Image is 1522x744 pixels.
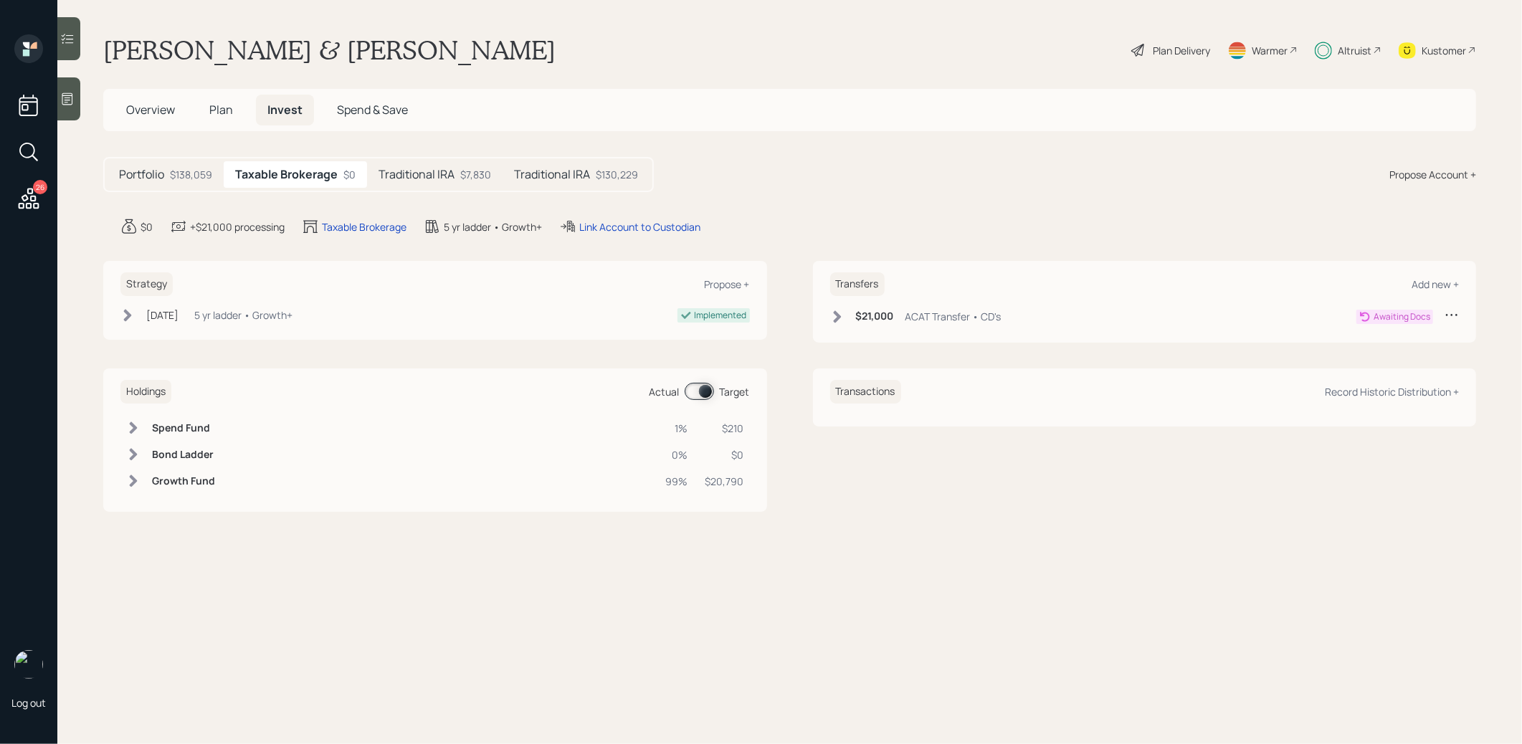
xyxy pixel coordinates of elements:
[666,474,688,489] div: 99%
[126,102,175,118] span: Overview
[666,447,688,462] div: 0%
[1252,43,1288,58] div: Warmer
[337,102,408,118] span: Spend & Save
[1325,385,1459,399] div: Record Historic Distribution +
[209,102,233,118] span: Plan
[705,447,744,462] div: $0
[1389,167,1476,182] div: Propose Account +
[343,167,356,182] div: $0
[830,380,901,404] h6: Transactions
[1374,310,1430,323] div: Awaiting Docs
[103,34,556,66] h1: [PERSON_NAME] & [PERSON_NAME]
[120,380,171,404] h6: Holdings
[596,167,638,182] div: $130,229
[170,167,212,182] div: $138,059
[267,102,303,118] span: Invest
[705,474,744,489] div: $20,790
[119,168,164,181] h5: Portfolio
[444,219,542,234] div: 5 yr ladder • Growth+
[514,168,590,181] h5: Traditional IRA
[190,219,285,234] div: +$21,000 processing
[141,219,153,234] div: $0
[650,384,680,399] div: Actual
[705,421,744,436] div: $210
[1153,43,1210,58] div: Plan Delivery
[379,168,455,181] h5: Traditional IRA
[120,272,173,296] h6: Strategy
[830,272,885,296] h6: Transfers
[856,310,894,323] h6: $21,000
[11,696,46,710] div: Log out
[194,307,292,323] div: 5 yr ladder • Growth+
[666,421,688,436] div: 1%
[235,168,338,181] h5: Taxable Brokerage
[152,449,215,461] h6: Bond Ladder
[33,180,47,194] div: 26
[152,422,215,434] h6: Spend Fund
[1412,277,1459,291] div: Add new +
[720,384,750,399] div: Target
[146,307,179,323] div: [DATE]
[905,309,1002,324] div: ACAT Transfer • CD's
[695,309,747,322] div: Implemented
[1422,43,1466,58] div: Kustomer
[579,219,700,234] div: Link Account to Custodian
[152,475,215,487] h6: Growth Fund
[460,167,491,182] div: $7,830
[14,650,43,679] img: treva-nostdahl-headshot.png
[322,219,406,234] div: Taxable Brokerage
[705,277,750,291] div: Propose +
[1338,43,1371,58] div: Altruist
